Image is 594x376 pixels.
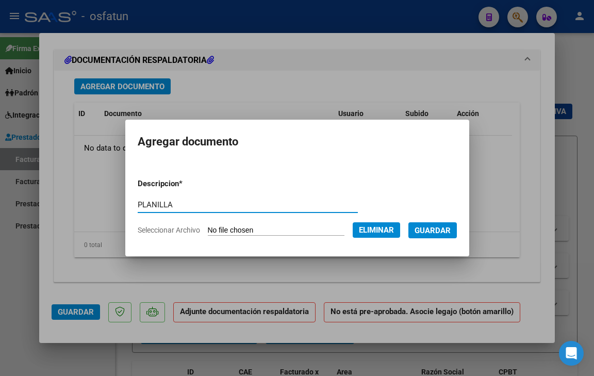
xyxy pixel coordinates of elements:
[138,178,234,190] p: Descripcion
[359,225,394,235] span: Eliminar
[408,222,457,238] button: Guardar
[138,132,457,152] h2: Agregar documento
[353,222,400,238] button: Eliminar
[415,226,451,235] span: Guardar
[138,226,200,234] span: Seleccionar Archivo
[559,341,584,366] div: Open Intercom Messenger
